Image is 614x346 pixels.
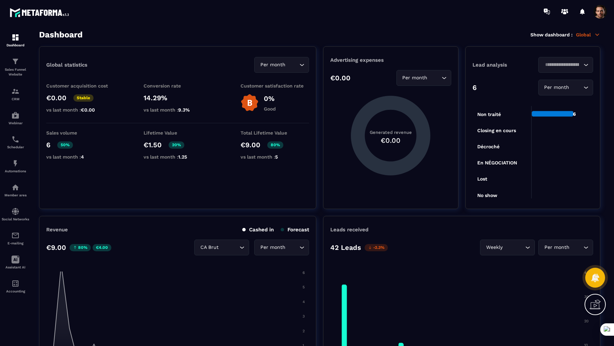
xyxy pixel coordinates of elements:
[2,169,29,173] p: Automations
[303,270,305,275] tspan: 6
[303,285,305,289] tspan: 5
[472,62,533,68] p: Lead analysis
[11,231,20,240] img: email
[538,80,593,95] div: Search for option
[365,244,388,251] p: -2.3%
[264,94,276,103] p: 0%
[2,241,29,245] p: E-mailing
[484,244,504,251] span: Weekly
[93,244,111,251] p: €4.00
[330,243,361,252] p: 42 Leads
[220,244,238,251] input: Search for option
[303,314,305,319] tspan: 3
[472,83,477,92] p: 6
[11,87,20,95] img: formation
[264,106,276,112] p: Good
[46,154,115,160] p: vs last month :
[46,94,66,102] p: €0.00
[2,145,29,149] p: Scheduler
[46,243,66,252] p: €9.00
[2,28,29,52] a: formationformationDashboard
[254,240,309,255] div: Search for option
[2,226,29,250] a: emailemailE-mailing
[144,130,212,136] p: Lifetime Value
[2,106,29,130] a: automationsautomationsWebinar
[2,289,29,293] p: Accounting
[267,141,283,149] p: 80%
[584,270,589,275] tspan: 40
[57,141,73,149] p: 50%
[144,94,212,102] p: 14.29%
[46,141,50,149] p: 6
[429,74,440,82] input: Search for option
[2,121,29,125] p: Webinar
[169,141,184,149] p: 20%
[46,62,87,68] p: Global statistics
[275,154,278,160] span: 5
[303,300,305,304] tspan: 4
[330,74,351,82] p: €0.00
[477,193,498,198] tspan: No show
[2,202,29,226] a: social-networksocial-networkSocial Networks
[46,83,115,89] p: Customer acquisition cost
[241,154,309,160] p: vs last month :
[330,57,451,63] p: Advertising expenses
[287,244,298,251] input: Search for option
[2,217,29,221] p: Social Networks
[2,154,29,178] a: automationsautomationsAutomations
[46,227,68,233] p: Revenue
[401,74,429,82] span: Per month
[178,107,190,113] span: 9.3%
[11,279,20,288] img: accountant
[178,154,187,160] span: 1.25
[543,244,571,251] span: Per month
[504,244,524,251] input: Search for option
[2,97,29,101] p: CRM
[10,6,71,19] img: logo
[11,57,20,66] img: formation
[70,244,91,251] p: 80%
[477,160,517,165] tspan: En NÉGOCIATION
[2,193,29,197] p: Member area
[477,112,501,117] tspan: Non traité
[254,57,309,73] div: Search for option
[144,141,162,149] p: €1.50
[2,250,29,274] a: Assistant AI
[39,30,83,39] h3: Dashboard
[538,240,593,255] div: Search for option
[144,107,212,113] p: vs last month :
[396,70,451,86] div: Search for option
[241,130,309,136] p: Total Lifetime Value
[11,135,20,143] img: scheduler
[46,107,115,113] p: vs last month :
[2,82,29,106] a: formationformationCRM
[81,154,84,160] span: 4
[241,94,259,112] img: b-badge-o.b3b20ee6.svg
[2,178,29,202] a: automationsautomationsMember area
[241,83,309,89] p: Customer satisfaction rate
[11,111,20,119] img: automations
[281,227,309,233] p: Forecast
[144,154,212,160] p: vs last month :
[144,83,212,89] p: Conversion rate
[46,130,115,136] p: Sales volume
[571,244,582,251] input: Search for option
[241,141,260,149] p: €9.00
[73,94,94,102] p: Stable
[11,183,20,192] img: automations
[2,43,29,47] p: Dashboard
[576,32,600,38] p: Global
[477,144,500,149] tspan: Décroché
[11,159,20,168] img: automations
[543,84,571,91] span: Per month
[571,84,582,91] input: Search for option
[2,130,29,154] a: schedulerschedulerScheduler
[477,176,487,182] tspan: Lost
[194,240,249,255] div: Search for option
[259,244,287,251] span: Per month
[2,52,29,82] a: formationformationSales Funnel Website
[81,107,95,113] span: €0.00
[477,128,516,134] tspan: Closing en cours
[2,67,29,77] p: Sales Funnel Website
[584,319,589,323] tspan: 20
